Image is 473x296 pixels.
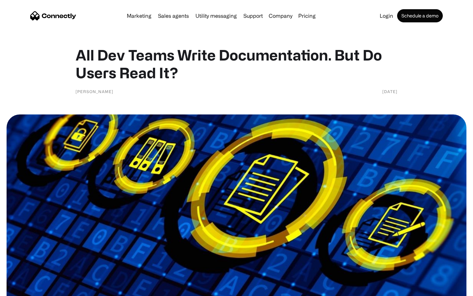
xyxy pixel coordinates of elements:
[76,46,397,82] h1: All Dev Teams Write Documentation. But Do Users Read It?
[193,13,239,18] a: Utility messaging
[296,13,318,18] a: Pricing
[382,88,397,95] div: [DATE]
[30,11,76,21] a: home
[269,11,292,20] div: Company
[267,11,294,20] div: Company
[76,88,113,95] div: [PERSON_NAME]
[7,284,39,294] aside: Language selected: English
[124,13,154,18] a: Marketing
[377,13,396,18] a: Login
[13,284,39,294] ul: Language list
[397,9,443,22] a: Schedule a demo
[241,13,265,18] a: Support
[155,13,191,18] a: Sales agents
